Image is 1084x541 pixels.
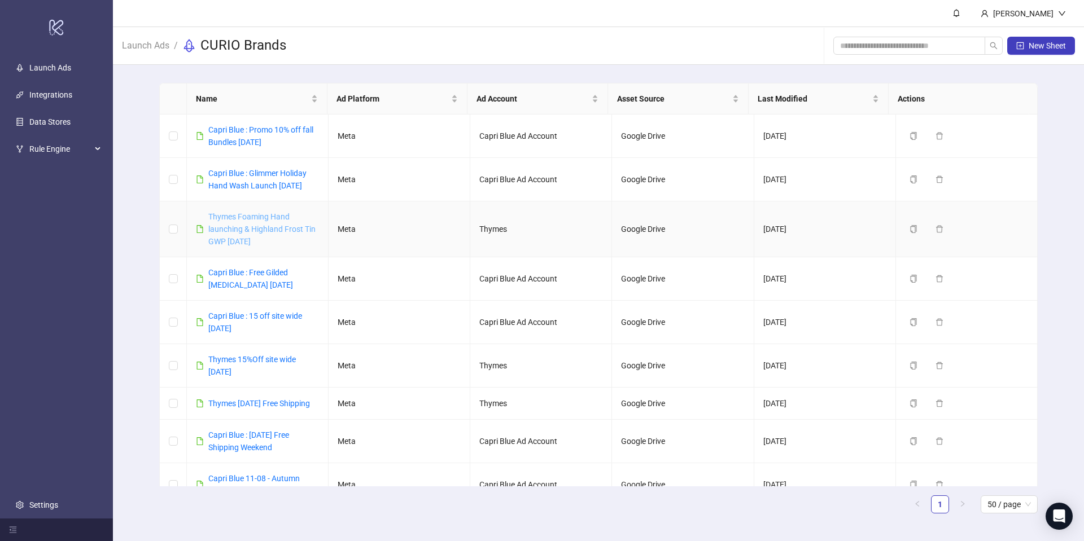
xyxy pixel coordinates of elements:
span: delete [936,481,943,489]
span: file [196,437,204,445]
td: Google Drive [612,420,754,463]
td: Meta [329,115,470,158]
span: Ad Account [477,93,589,105]
td: Google Drive [612,301,754,344]
th: Asset Source [608,83,749,115]
span: copy [910,318,917,326]
td: Google Drive [612,257,754,301]
a: Capri Blue : Glimmer Holiday Hand Wash Launch [DATE] [208,169,307,190]
li: Next Page [954,495,972,513]
td: Capri Blue Ad Account [470,115,612,158]
a: 1 [932,496,948,513]
a: Capri Blue : 15 off site wide [DATE] [208,311,302,333]
a: Integrations [29,90,72,99]
span: rocket [182,39,196,52]
li: 1 [931,495,949,513]
td: [DATE] [754,463,896,507]
a: Data Stores [29,117,71,126]
th: Last Modified [749,83,889,115]
td: Google Drive [612,344,754,388]
td: [DATE] [754,201,896,257]
td: Google Drive [612,463,754,507]
span: down [1058,10,1066,17]
span: plus-square [1016,42,1024,50]
td: Google Drive [612,201,754,257]
th: Ad Account [467,83,608,115]
td: Google Drive [612,388,754,420]
span: delete [936,318,943,326]
span: right [959,500,966,507]
span: copy [910,275,917,283]
button: New Sheet [1007,37,1075,55]
a: Launch Ads [120,38,172,51]
span: file [196,132,204,140]
span: file [196,318,204,326]
td: Capri Blue Ad Account [470,158,612,201]
td: Meta [329,158,470,201]
span: copy [910,481,917,489]
td: Capri Blue Ad Account [470,420,612,463]
h3: CURIO Brands [200,37,286,55]
div: [PERSON_NAME] [989,7,1058,20]
td: Meta [329,301,470,344]
span: delete [936,225,943,233]
span: Asset Source [617,93,730,105]
a: Launch Ads [29,63,71,72]
span: delete [936,175,943,183]
span: copy [910,437,917,445]
td: Meta [329,388,470,420]
td: [DATE] [754,115,896,158]
span: user [981,10,989,17]
span: fork [16,145,24,153]
a: Settings [29,500,58,509]
span: menu-fold [9,526,17,534]
span: file [196,225,204,233]
td: Capri Blue Ad Account [470,257,612,301]
span: Name [196,93,309,105]
span: bell [952,9,960,17]
a: Capri Blue : [DATE] Free Shipping Weekend [208,430,289,452]
td: Meta [329,344,470,388]
span: New Sheet [1029,41,1066,50]
span: left [914,500,921,507]
span: Ad Platform [336,93,449,105]
a: Thymes Foaming Hand launching & Highland Frost Tin GWP [DATE] [208,212,316,246]
a: Capri Blue : Free Gilded [MEDICAL_DATA] [DATE] [208,268,293,289]
span: Last Modified [758,93,871,105]
li: Previous Page [908,495,926,513]
td: [DATE] [754,420,896,463]
th: Name [187,83,327,115]
span: 50 / page [987,496,1031,513]
span: delete [936,132,943,140]
td: Capri Blue Ad Account [470,463,612,507]
span: Rule Engine [29,138,91,160]
button: right [954,495,972,513]
a: Thymes [DATE] Free Shipping [208,399,310,408]
td: Thymes [470,201,612,257]
span: file [196,362,204,370]
span: delete [936,399,943,407]
span: file [196,481,204,489]
td: [DATE] [754,388,896,420]
td: [DATE] [754,158,896,201]
div: Page Size [981,495,1038,513]
span: delete [936,437,943,445]
td: [DATE] [754,257,896,301]
td: Thymes [470,344,612,388]
span: search [990,42,998,50]
span: delete [936,362,943,370]
td: Meta [329,463,470,507]
span: copy [910,225,917,233]
td: Google Drive [612,115,754,158]
span: copy [910,132,917,140]
td: Meta [329,257,470,301]
td: Meta [329,420,470,463]
span: delete [936,275,943,283]
td: [DATE] [754,301,896,344]
div: Open Intercom Messenger [1046,503,1073,530]
span: copy [910,399,917,407]
td: Google Drive [612,158,754,201]
td: Thymes [470,388,612,420]
button: left [908,495,926,513]
span: file [196,175,204,183]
